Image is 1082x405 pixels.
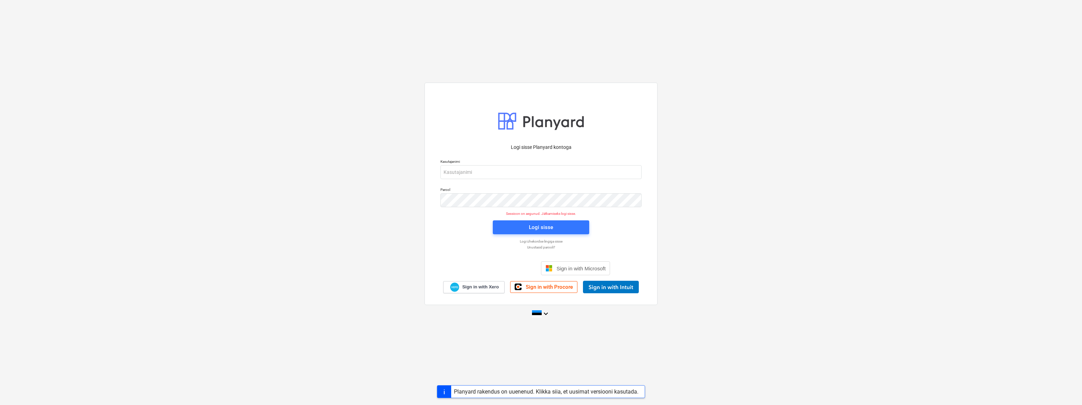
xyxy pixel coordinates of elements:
i: keyboard_arrow_down [542,310,550,318]
p: Parool [440,187,642,193]
a: Sign in with Xero [443,281,505,293]
a: Unustasid parooli? [437,245,645,250]
iframe: Sign in with Google Button [469,261,539,276]
span: Sign in with Procore [526,284,573,290]
span: Sign in with Xero [462,284,499,290]
p: Sessioon on aegunud. Jätkamiseks logi sisse. [436,211,646,216]
div: Logi sisse [529,223,553,232]
img: Xero logo [450,282,459,292]
div: Planyard rakendus on uuenenud. Klikka siia, et uusimat versiooni kasutada. [454,388,638,395]
span: Sign in with Microsoft [557,265,606,271]
a: Sign in with Procore [510,281,577,293]
input: Kasutajanimi [440,165,642,179]
p: Logi sisse Planyard kontoga [440,144,642,151]
button: Logi sisse [493,220,589,234]
img: Microsoft logo [546,265,552,272]
a: Logi ühekordse lingiga sisse [437,239,645,244]
p: Kasutajanimi [440,159,642,165]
